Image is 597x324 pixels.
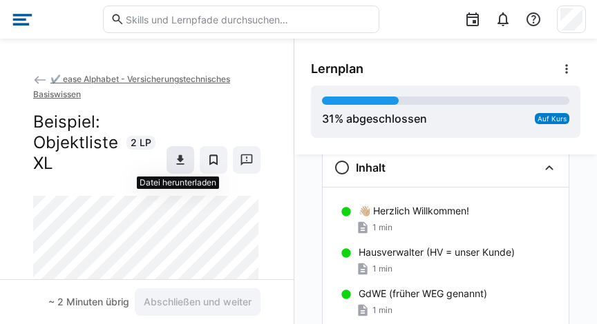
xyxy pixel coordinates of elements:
span: 31 [322,112,334,125]
h2: Beispiel: Objektliste XL [33,112,118,174]
input: Skills und Lernpfade durchsuchen… [124,13,372,26]
div: Datei herunterladen [137,176,219,189]
span: 1 min [372,263,392,274]
span: 2 LP [131,136,151,150]
span: Lernplan [311,61,363,77]
p: 👋🏼 Herzlich Willkommen! [359,204,469,218]
span: Auf Kurs [538,114,567,123]
span: Abschließen und weiter [142,295,254,309]
div: ~ 2 Minuten übrig [48,295,129,309]
p: GdWE (früher WEG genannt) [359,287,487,301]
span: 1 min [372,305,392,316]
p: Hausverwalter (HV = unser Kunde) [359,245,515,259]
button: Abschließen und weiter [135,288,260,316]
h3: Inhalt [356,161,386,174]
div: % abgeschlossen [322,110,427,127]
span: 1 min [372,222,392,233]
a: ✔️ ease Alphabet - Versicherungstechnisches Basiswissen [33,74,230,99]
